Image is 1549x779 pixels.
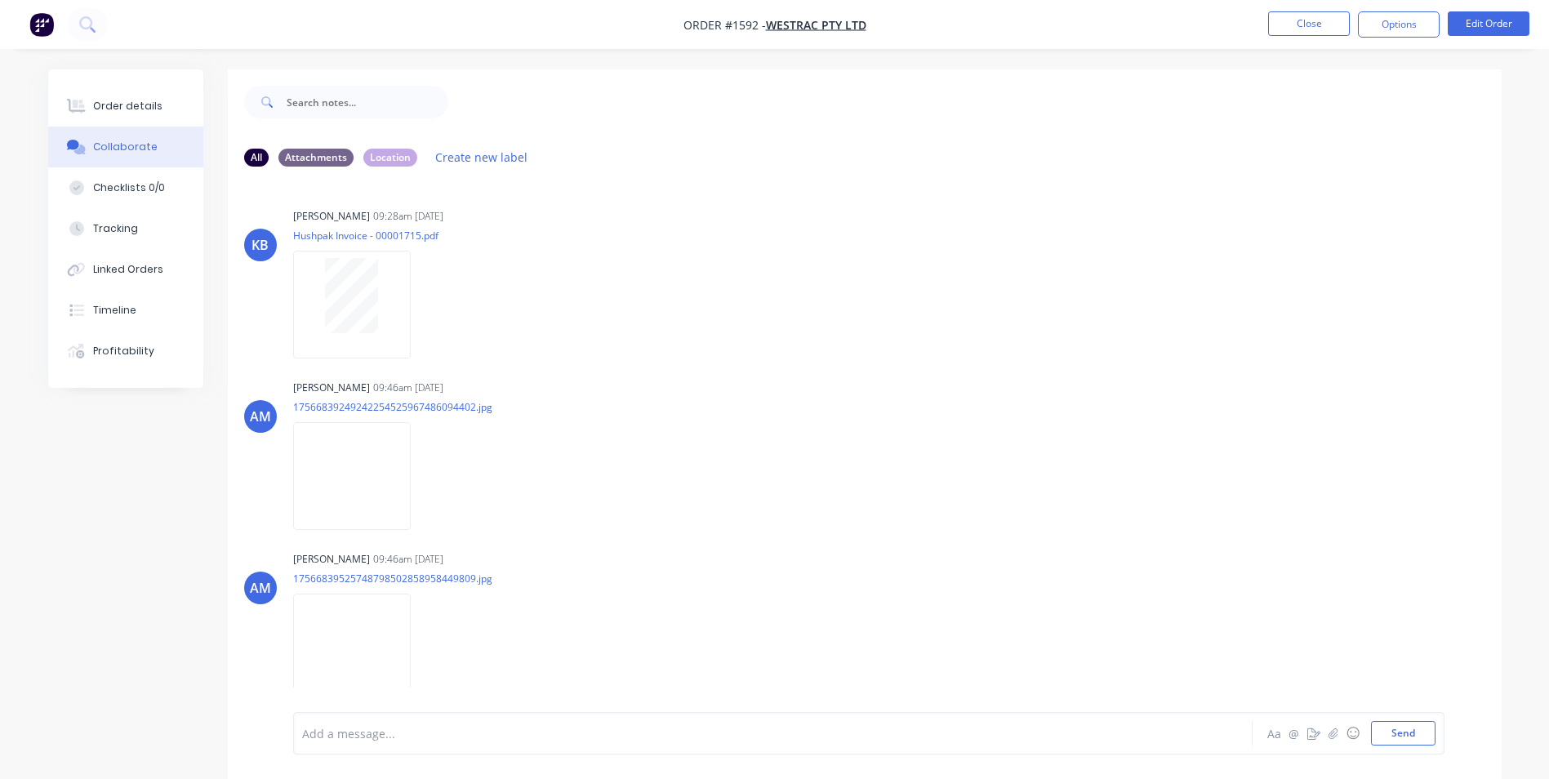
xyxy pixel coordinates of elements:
div: Attachments [278,149,354,167]
button: Tracking [48,208,203,249]
input: Search notes... [287,86,448,118]
div: Profitability [93,344,154,358]
button: Profitability [48,331,203,372]
button: Order details [48,86,203,127]
p: 17566839249242254525967486094402.jpg [293,400,492,414]
button: Close [1268,11,1350,36]
div: Location [363,149,417,167]
button: Collaborate [48,127,203,167]
div: 09:28am [DATE] [373,209,443,224]
div: AM [250,407,271,426]
button: Aa [1265,723,1284,743]
div: Tracking [93,221,138,236]
div: 09:46am [DATE] [373,552,443,567]
button: Send [1371,721,1435,746]
img: Factory [29,12,54,37]
button: Options [1358,11,1440,38]
button: Linked Orders [48,249,203,290]
button: Checklists 0/0 [48,167,203,208]
div: Order details [93,99,162,114]
div: 09:46am [DATE] [373,381,443,395]
div: KB [251,235,269,255]
div: [PERSON_NAME] [293,209,370,224]
button: Create new label [427,146,536,168]
span: Order #1592 - [683,17,766,33]
div: [PERSON_NAME] [293,552,370,567]
div: Collaborate [93,140,158,154]
div: All [244,149,269,167]
button: Edit Order [1448,11,1529,36]
div: Linked Orders [93,262,163,277]
button: Timeline [48,290,203,331]
div: [PERSON_NAME] [293,381,370,395]
a: WesTrac Pty Ltd [766,17,866,33]
div: Checklists 0/0 [93,180,165,195]
button: @ [1284,723,1304,743]
div: Timeline [93,303,136,318]
p: Hushpak Invoice - 00001715.pdf [293,229,438,243]
button: ☺ [1343,723,1363,743]
p: 17566839525748798502858958449809.jpg [293,572,492,585]
div: AM [250,578,271,598]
